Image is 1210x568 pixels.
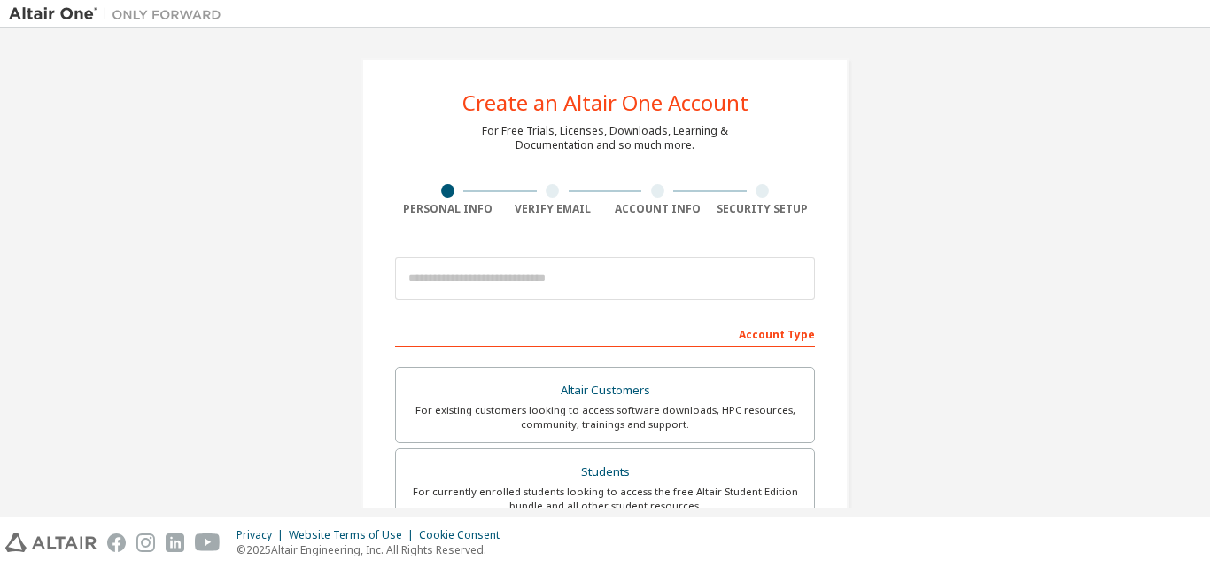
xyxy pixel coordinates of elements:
img: instagram.svg [136,533,155,552]
div: Cookie Consent [419,528,510,542]
img: linkedin.svg [166,533,184,552]
div: Create an Altair One Account [462,92,748,113]
div: For Free Trials, Licenses, Downloads, Learning & Documentation and so much more. [482,124,728,152]
div: For existing customers looking to access software downloads, HPC resources, community, trainings ... [407,403,803,432]
div: Altair Customers [407,378,803,403]
div: Privacy [237,528,289,542]
div: Students [407,460,803,485]
div: Account Type [395,319,815,347]
img: Altair One [9,5,230,23]
div: Security Setup [710,202,816,216]
div: Verify Email [500,202,606,216]
div: Account Info [605,202,710,216]
div: Website Terms of Use [289,528,419,542]
img: youtube.svg [195,533,221,552]
p: © 2025 Altair Engineering, Inc. All Rights Reserved. [237,542,510,557]
div: Personal Info [395,202,500,216]
div: For currently enrolled students looking to access the free Altair Student Edition bundle and all ... [407,485,803,513]
img: facebook.svg [107,533,126,552]
img: altair_logo.svg [5,533,97,552]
